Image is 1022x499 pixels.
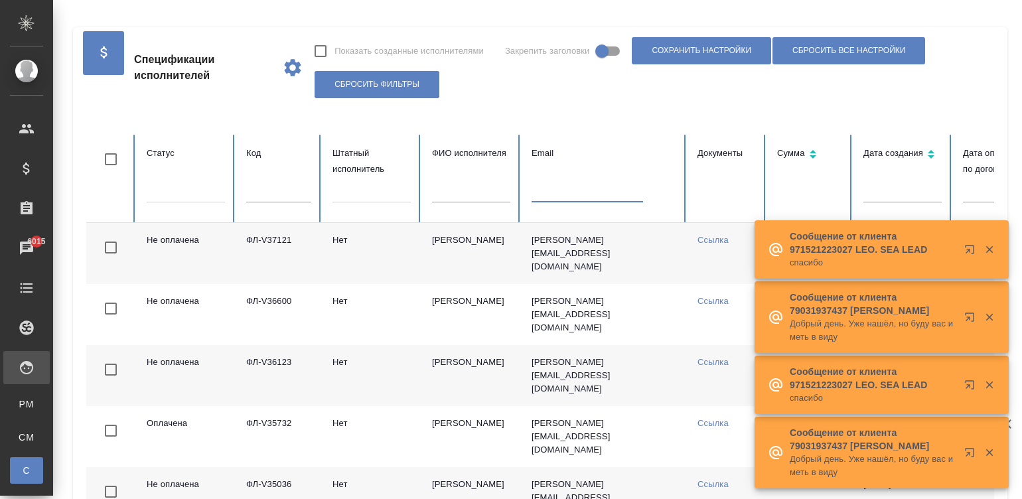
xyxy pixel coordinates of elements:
button: Сбросить фильтры [315,71,439,98]
td: [PERSON_NAME] [421,345,521,406]
div: Код [246,145,311,161]
button: Сохранить настройки [632,37,771,64]
span: Toggle Row Selected [97,295,125,322]
p: Добрый день. Уже нашёл, но буду вас иметь в виду [790,317,956,344]
span: Toggle Row Selected [97,417,125,445]
a: CM [10,424,43,451]
td: Нет [322,406,421,467]
div: Email [532,145,676,161]
span: С [17,464,36,477]
button: Открыть в новой вкладке [956,304,988,336]
td: [PERSON_NAME] [421,284,521,345]
span: Сбросить все настройки [792,45,905,56]
td: [PERSON_NAME][EMAIL_ADDRESS][DOMAIN_NAME] [521,284,687,345]
td: ФЛ-V37121 [236,223,322,284]
div: Документы [697,145,756,161]
td: [PERSON_NAME] [421,406,521,467]
td: [PERSON_NAME][EMAIL_ADDRESS][DOMAIN_NAME] [521,223,687,284]
span: Закрепить заголовки [505,44,590,58]
div: Сортировка [777,145,842,165]
td: Нет [322,284,421,345]
a: Ссылка [697,418,729,428]
td: Нет [322,345,421,406]
div: Статус [147,145,225,161]
p: Сообщение от клиента 971521223027 LEO. SEA LEAD [790,230,956,256]
button: Закрыть [976,447,1003,459]
a: Ссылка [697,235,729,245]
td: ФЛ-V36123 [236,345,322,406]
a: Ссылка [697,479,729,489]
span: Toggle Row Selected [97,234,125,261]
td: ФЛ-V35732 [236,406,322,467]
p: спасибо [790,392,956,405]
td: Оплачена [136,406,236,467]
span: PM [17,397,36,411]
a: Ссылка [697,357,729,367]
td: ФЛ-V36600 [236,284,322,345]
div: ФИО исполнителя [432,145,510,161]
button: Сбросить все настройки [772,37,925,64]
button: Закрыть [976,311,1003,323]
div: Штатный исполнитель [332,145,411,177]
button: Открыть в новой вкладке [956,372,988,403]
span: Показать созданные исполнителями [334,44,484,58]
button: Открыть в новой вкладке [956,439,988,471]
span: Сбросить фильтры [334,79,419,90]
button: Открыть в новой вкладке [956,236,988,268]
p: спасибо [790,256,956,269]
a: Ссылка [697,296,729,306]
td: [PERSON_NAME][EMAIL_ADDRESS][DOMAIN_NAME] [521,345,687,406]
a: PM [10,391,43,417]
p: Сообщение от клиента 79031937437 [PERSON_NAME] [790,291,956,317]
span: Сохранить настройки [652,45,751,56]
td: Не оплачена [136,284,236,345]
td: [PERSON_NAME][EMAIL_ADDRESS][DOMAIN_NAME] [521,406,687,467]
span: Toggle Row Selected [97,356,125,384]
td: Нет [322,223,421,284]
span: 6015 [19,235,53,248]
p: Добрый день. Уже нашёл, но буду вас иметь в виду [790,453,956,479]
button: Закрыть [976,379,1003,391]
td: Не оплачена [136,345,236,406]
a: С [10,457,43,484]
td: Не оплачена [136,223,236,284]
a: 6015 [3,232,50,265]
td: [PERSON_NAME] [421,223,521,284]
button: Закрыть [976,244,1003,255]
span: Спецификации исполнителей [134,52,271,84]
p: Сообщение от клиента 971521223027 LEO. SEA LEAD [790,365,956,392]
span: CM [17,431,36,444]
p: Сообщение от клиента 79031937437 [PERSON_NAME] [790,426,956,453]
div: Сортировка [863,145,942,165]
